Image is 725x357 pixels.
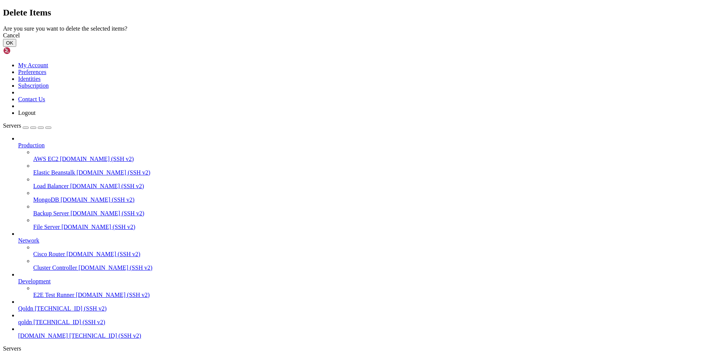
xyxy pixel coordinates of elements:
[18,312,722,326] li: qoldn [TECHNICAL_ID] (SSH v2)
[3,80,627,87] x-row: Temperature: 45.0 C
[18,247,103,253] span: Ubuntu-2204-jammy-amd64-base
[18,135,722,230] li: Production
[33,244,722,258] li: Cisco Router [DOMAIN_NAME] (SSH v2)
[33,224,722,230] a: File Server [DOMAIN_NAME] (SSH v2)
[33,292,722,298] a: E2E Test Runner [DOMAIN_NAME] (SSH v2)
[18,237,722,244] a: Network
[3,99,627,106] x-row: IPv4 address for enp0s31f6: [TECHNICAL_ID]
[60,156,134,162] span: [DOMAIN_NAME] (SSH v2)
[18,326,722,339] li: [DOMAIN_NAME] [TECHNICAL_ID] (SSH v2)
[33,210,69,216] span: Backup Server
[33,258,722,271] li: Cluster Controller [DOMAIN_NAME] (SSH v2)
[3,125,627,131] x-row: just raised the bar for easy, resilient and secure K8s cluster deployment.
[18,230,722,271] li: Network
[33,149,722,162] li: AWS EC2 [DOMAIN_NAME] (SSH v2)
[3,215,627,221] x-row: New release '24.04.3 LTS' available.
[35,305,106,312] span: [TECHNICAL_ID] (SSH v2)
[3,241,627,247] x-row: Last login: [DATE] from [TECHNICAL_ID]
[18,305,722,312] a: Qoldn [TECHNICAL_ID] (SSH v2)
[18,332,68,339] span: [DOMAIN_NAME]
[18,62,48,68] a: My Account
[3,29,627,35] x-row: * Support: [URL][DOMAIN_NAME]
[18,142,45,148] span: Production
[3,47,46,54] img: Shellngn
[3,16,627,22] x-row: * Documentation: [URL][DOMAIN_NAME]
[18,305,33,312] span: Qoldn
[18,96,45,102] a: Contact Us
[18,82,49,89] a: Subscription
[66,251,140,257] span: [DOMAIN_NAME] (SSH v2)
[18,278,51,284] span: Development
[18,278,722,285] a: Development
[18,237,39,244] span: Network
[3,176,627,183] x-row: Enable ESM Apps to receive additional future security updates.
[69,332,141,339] span: [TECHNICAL_ID] (SSH v2)
[33,251,65,257] span: Cisco Router
[33,196,722,203] a: MongoDB [DOMAIN_NAME] (SSH v2)
[33,156,59,162] span: AWS EC2
[3,93,627,99] x-row: Users logged in: 0
[103,247,106,253] span: ~
[3,42,627,48] x-row: System information as of [DATE]
[18,271,722,298] li: Development
[33,183,69,189] span: Load Balancer
[76,292,150,298] span: [DOMAIN_NAME] (SSH v2)
[3,32,722,39] div: Cancel
[33,285,722,298] li: E2E Test Runner [DOMAIN_NAME] (SSH v2)
[3,202,627,209] x-row: The list of available updates is more than a week old.
[18,319,722,326] a: qoldn [TECHNICAL_ID] (SSH v2)
[70,183,144,189] span: [DOMAIN_NAME] (SSH v2)
[33,251,722,258] a: Cisco Router [DOMAIN_NAME] (SSH v2)
[3,151,627,157] x-row: Expanded Security Maintenance for Applications is not enabled.
[71,210,145,216] span: [DOMAIN_NAME] (SSH v2)
[18,298,722,312] li: Qoldn [TECHNICAL_ID] (SSH v2)
[33,156,722,162] a: AWS EC2 [DOMAIN_NAME] (SSH v2)
[3,221,627,228] x-row: Run 'do-release-upgrade' to upgrade to it.
[3,345,722,352] div: Servers
[79,264,153,271] span: [DOMAIN_NAME] (SSH v2)
[3,8,722,18] h2: Delete Items
[15,247,18,253] span: @
[33,169,722,176] a: Elastic Beanstalk [DOMAIN_NAME] (SSH v2)
[3,209,627,215] x-row: To check for new updates run: sudo apt update
[77,169,151,176] span: [DOMAIN_NAME] (SSH v2)
[3,247,15,253] span: root
[3,122,51,129] a: Servers
[33,190,722,203] li: MongoDB [DOMAIN_NAME] (SSH v2)
[33,196,59,203] span: MongoDB
[33,210,722,217] a: Backup Server [DOMAIN_NAME] (SSH v2)
[18,110,35,116] a: Logout
[3,122,21,129] span: Servers
[3,61,627,67] x-row: Usage of /: 0.3% of 868.86GB
[18,142,722,149] a: Production
[3,39,16,47] button: OK
[18,76,41,82] a: Identities
[3,183,627,189] x-row: See [URL][DOMAIN_NAME] or run: sudo pro status
[3,22,627,29] x-row: * Management: [URL][DOMAIN_NAME]
[33,183,722,190] a: Load Balancer [DOMAIN_NAME] (SSH v2)
[33,162,722,176] li: Elastic Beanstalk [DOMAIN_NAME] (SSH v2)
[18,332,722,339] a: [DOMAIN_NAME] [TECHNICAL_ID] (SSH v2)
[33,319,105,325] span: [TECHNICAL_ID] (SSH v2)
[33,217,722,230] li: File Server [DOMAIN_NAME] (SSH v2)
[3,3,627,9] x-row: Welcome to Ubuntu 22.04.5 LTS (GNU/Linux 5.15.0-143-generic x86_64)
[33,169,75,176] span: Elastic Beanstalk
[18,69,46,75] a: Preferences
[33,203,722,217] li: Backup Server [DOMAIN_NAME] (SSH v2)
[124,247,127,253] div: (38, 38)
[3,138,627,144] x-row: [URL][DOMAIN_NAME]
[33,176,722,190] li: Load Balancer [DOMAIN_NAME] (SSH v2)
[3,74,627,80] x-row: Swap usage: 0%
[3,25,722,32] div: Are you sure you want to delete the selected items?
[3,119,627,125] x-row: * Strictly confined Kubernetes makes edge and IoT secure. Learn how MicroK8s
[3,54,627,61] x-row: System load: 0.0
[33,224,60,230] span: File Server
[3,87,627,93] x-row: Processes: 160
[3,106,627,112] x-row: IPv6 address for enp0s31f6: [TECHNICAL_ID]
[106,247,109,253] span: #
[3,67,627,74] x-row: Memory usage: 0%
[33,264,722,271] a: Cluster Controller [DOMAIN_NAME] (SSH v2)
[3,164,627,170] x-row: 0 updates can be applied immediately.
[18,319,32,325] span: qoldn
[62,224,136,230] span: [DOMAIN_NAME] (SSH v2)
